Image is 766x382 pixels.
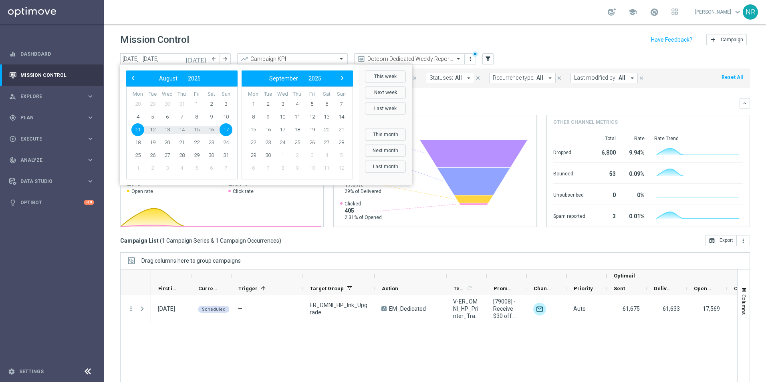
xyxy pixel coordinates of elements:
div: lightbulb Optibot +10 [9,199,95,206]
i: keyboard_arrow_right [87,114,94,121]
span: 6 [320,98,333,111]
button: more_vert [466,54,474,64]
div: 0.09% [625,167,645,179]
span: 8 [190,111,203,123]
colored-tag: Scheduled [198,305,230,313]
span: 2.31% of Opened [345,214,382,221]
span: Campaign [721,37,743,42]
span: 16 [262,123,274,136]
button: ‹ [128,73,139,84]
i: preview [357,55,365,63]
span: 61,675 [623,306,640,312]
span: 6 [247,162,260,175]
div: gps_fixed Plan keyboard_arrow_right [9,115,95,121]
span: 25 [131,149,144,162]
i: keyboard_arrow_right [87,177,94,185]
span: 2 [205,98,218,111]
span: 17,569 [703,306,720,312]
span: 19 [146,136,159,149]
button: more_vert [127,305,135,312]
span: 18 [291,123,304,136]
i: trending_up [240,55,248,63]
span: Priority [574,285,593,292]
span: 30 [205,149,218,162]
span: ) [279,237,281,244]
i: settings [8,368,15,375]
button: August [154,73,183,84]
span: 6 [161,111,173,123]
span: Scheduled [202,307,226,312]
span: 2 [291,149,304,162]
span: Explore [20,94,87,99]
th: weekday [189,91,204,98]
div: Data Studio [9,178,87,185]
span: Trigger [238,285,258,292]
bs-datepicker-navigation-view: ​ ​ ​ [244,73,347,84]
span: 4 [175,162,188,175]
div: Bounced [553,167,585,179]
span: Analyze [20,158,87,163]
i: close [412,75,417,81]
button: more_vert [737,235,750,246]
span: Opened [694,285,713,292]
div: Spam reported [553,209,585,222]
bs-daterangepicker-container: calendar [120,64,412,185]
span: 20 [161,136,173,149]
span: 5 [306,98,318,111]
span: 22 [190,136,203,149]
span: Calculate column [465,284,473,293]
span: First in Range [158,285,177,292]
i: keyboard_arrow_right [87,135,94,143]
button: open_in_browser Export [705,235,737,246]
i: more_vert [467,56,474,62]
span: 2025 [188,75,201,82]
span: 405 [345,207,382,214]
div: track_changes Analyze keyboard_arrow_right [9,157,95,163]
span: 3 [276,98,289,111]
input: Have Feedback? [651,37,692,42]
th: weekday [304,91,319,98]
th: weekday [334,91,349,98]
div: NR [743,4,758,20]
i: keyboard_arrow_down [742,101,748,106]
i: play_circle_outline [9,135,16,143]
button: person_search Explore keyboard_arrow_right [9,93,95,100]
span: Drag columns here to group campaigns [141,257,241,264]
div: Row Groups [141,257,241,264]
span: 15 [247,123,260,136]
button: Data Studio keyboard_arrow_right [9,178,95,185]
button: close [556,74,563,82]
span: Promotions [494,285,513,292]
span: 11 [320,162,333,175]
a: [PERSON_NAME]keyboard_arrow_down [694,6,743,18]
span: 9 [291,162,304,175]
span: 28 [335,136,348,149]
span: 25 [291,136,304,149]
i: lightbulb [9,199,16,206]
div: Plan [9,114,87,121]
div: Total [595,135,616,142]
span: 27 [161,149,173,162]
button: filter_alt [482,53,494,64]
h3: Campaign List [120,237,281,244]
button: This month [365,129,406,141]
i: arrow_drop_down [629,74,636,82]
span: school [628,8,637,16]
div: Mission Control [9,64,94,86]
span: Delivered [654,285,673,292]
span: 30 [161,98,173,111]
button: close [638,74,645,82]
span: 7 [262,162,274,175]
a: Mission Control [20,64,94,86]
span: 12 [335,162,348,175]
span: 5 [335,149,348,162]
multiple-options-button: Export to CSV [705,237,750,243]
div: Dropped [553,145,585,158]
i: arrow_back [211,56,217,62]
button: Last week [365,103,406,115]
span: 28 [175,149,188,162]
span: 11 [131,123,144,136]
span: 13 [320,111,333,123]
ng-select: Dotcom Dedicated Weekly Reporting [354,53,465,64]
div: Rate [625,135,645,142]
